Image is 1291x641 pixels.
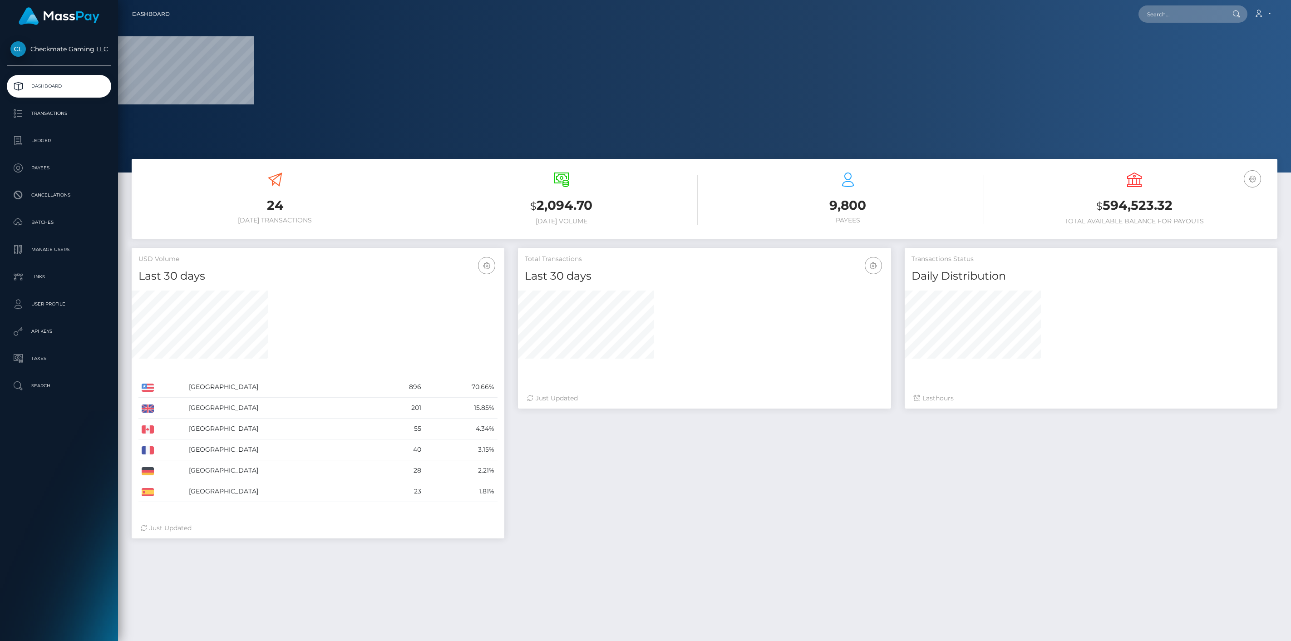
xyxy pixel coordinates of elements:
small: $ [1096,200,1103,212]
h6: Payees [711,217,984,224]
a: Links [7,266,111,288]
a: API Keys [7,320,111,343]
h3: 2,094.70 [425,197,698,215]
a: Search [7,375,111,397]
img: MassPay Logo [19,7,99,25]
p: Dashboard [10,79,108,93]
h6: [DATE] Volume [425,217,698,225]
p: Ledger [10,134,108,148]
td: 201 [377,398,424,419]
h6: Total Available Balance for Payouts [998,217,1271,225]
td: 23 [377,481,424,502]
p: Batches [10,216,108,229]
p: Taxes [10,352,108,365]
h3: 594,523.32 [998,197,1271,215]
div: Just Updated [141,523,495,533]
td: 28 [377,460,424,481]
a: Dashboard [7,75,111,98]
img: CA.png [142,425,154,434]
a: Dashboard [132,5,170,24]
h5: Transactions Status [912,255,1271,264]
a: Payees [7,157,111,179]
td: 896 [377,377,424,398]
img: US.png [142,384,154,392]
img: Checkmate Gaming LLC [10,41,26,57]
small: $ [530,200,537,212]
img: DE.png [142,467,154,475]
td: 40 [377,439,424,460]
h5: USD Volume [138,255,498,264]
h4: Last 30 days [525,268,884,284]
a: Batches [7,211,111,234]
img: ES.png [142,488,154,496]
td: [GEOGRAPHIC_DATA] [186,398,377,419]
img: GB.png [142,404,154,413]
p: Cancellations [10,188,108,202]
h4: Last 30 days [138,268,498,284]
span: Checkmate Gaming LLC [7,45,111,53]
h3: 24 [138,197,411,214]
td: [GEOGRAPHIC_DATA] [186,439,377,460]
h4: Daily Distribution [912,268,1271,284]
a: User Profile [7,293,111,316]
a: Taxes [7,347,111,370]
div: Last hours [914,394,1268,403]
td: [GEOGRAPHIC_DATA] [186,460,377,481]
td: 15.85% [424,398,498,419]
p: Manage Users [10,243,108,256]
td: 70.66% [424,377,498,398]
a: Cancellations [7,184,111,207]
td: 3.15% [424,439,498,460]
a: Manage Users [7,238,111,261]
p: Links [10,270,108,284]
td: 4.34% [424,419,498,439]
td: [GEOGRAPHIC_DATA] [186,377,377,398]
p: Search [10,379,108,393]
td: 2.21% [424,460,498,481]
a: Transactions [7,102,111,125]
h3: 9,800 [711,197,984,214]
a: Ledger [7,129,111,152]
p: API Keys [10,325,108,338]
td: 55 [377,419,424,439]
img: FR.png [142,446,154,454]
p: Transactions [10,107,108,120]
td: 1.81% [424,481,498,502]
p: Payees [10,161,108,175]
h6: [DATE] Transactions [138,217,411,224]
input: Search... [1138,5,1224,23]
td: [GEOGRAPHIC_DATA] [186,419,377,439]
h5: Total Transactions [525,255,884,264]
div: Just Updated [527,394,882,403]
td: [GEOGRAPHIC_DATA] [186,481,377,502]
p: User Profile [10,297,108,311]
